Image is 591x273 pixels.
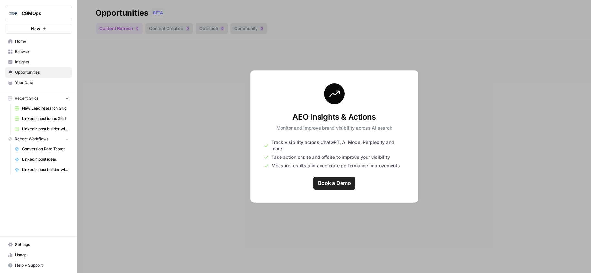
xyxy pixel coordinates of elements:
[5,24,72,34] button: New
[5,134,72,144] button: Recent Workflows
[271,162,400,169] span: Measure results and accelerate performance improvements
[276,112,392,122] h3: AEO Insights & Actions
[15,38,69,44] span: Home
[15,80,69,86] span: Your Data
[5,250,72,260] a: Usage
[15,252,69,258] span: Usage
[5,260,72,270] button: Help + Support
[15,262,69,268] span: Help + Support
[15,49,69,55] span: Browse
[22,116,69,122] span: Linkedin post ideas Grid
[22,146,69,152] span: Conversion Rate Tester
[5,47,72,57] a: Browse
[31,26,40,32] span: New
[5,57,72,67] a: Insights
[22,10,61,16] span: CGMOps
[5,5,72,21] button: Workspace: CGMOps
[5,36,72,47] a: Home
[15,59,69,65] span: Insights
[318,179,351,187] span: Book a Demo
[22,126,69,132] span: Linkedin post builder with review Grid
[271,139,405,152] span: Track visibility across ChatGPT, AI Mode, Perplexity and more
[15,136,48,142] span: Recent Workflows
[5,67,72,78] a: Opportunities
[12,124,72,134] a: Linkedin post builder with review Grid
[22,167,69,173] span: Linkedin post builder with review
[7,7,19,19] img: CGMOps Logo
[15,242,69,247] span: Settings
[12,114,72,124] a: Linkedin post ideas Grid
[15,95,38,101] span: Recent Grids
[5,78,72,88] a: Your Data
[22,157,69,162] span: Linkedin post ideas
[12,165,72,175] a: Linkedin post builder with review
[12,103,72,114] a: New Lead research Grid
[22,105,69,111] span: New Lead research Grid
[271,154,390,160] span: Take action onsite and offsite to improve your visibility
[5,93,72,103] button: Recent Grids
[5,239,72,250] a: Settings
[313,177,355,190] a: Book a Demo
[276,125,392,131] p: Monitor and improve brand visibility across AI search
[12,144,72,154] a: Conversion Rate Tester
[12,154,72,165] a: Linkedin post ideas
[15,70,69,75] span: Opportunities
